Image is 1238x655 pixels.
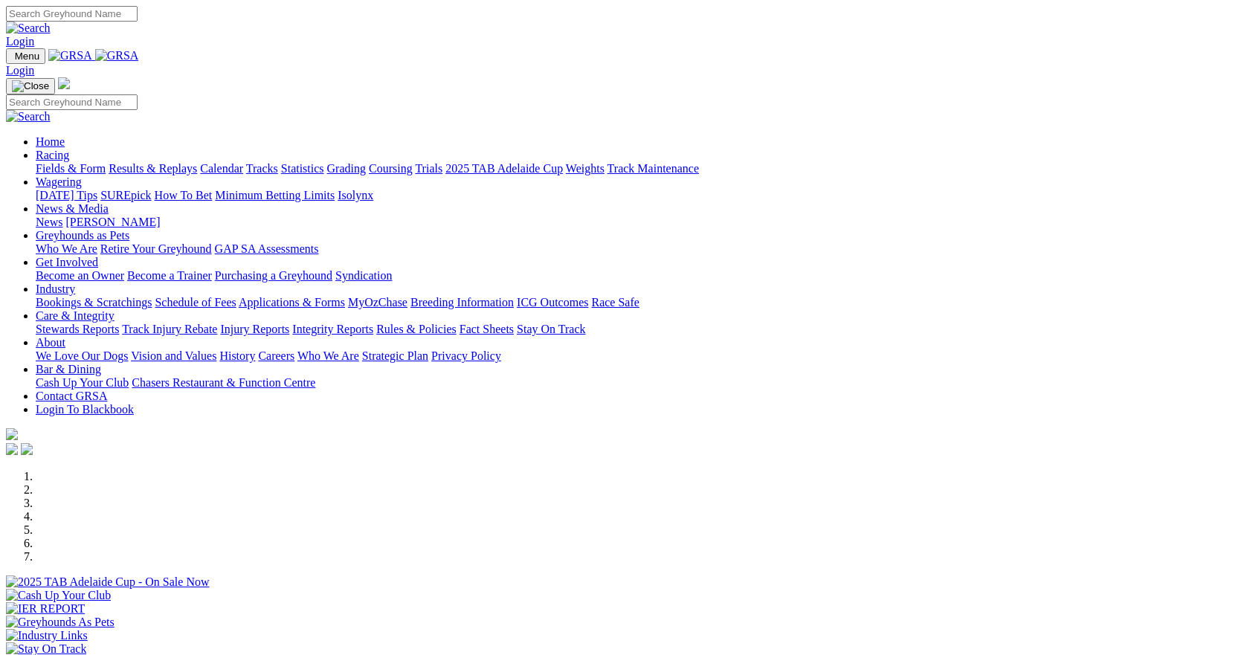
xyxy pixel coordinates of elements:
[36,336,65,349] a: About
[36,269,1232,283] div: Get Involved
[36,242,97,255] a: Who We Are
[297,349,359,362] a: Who We Are
[36,175,82,188] a: Wagering
[6,110,51,123] img: Search
[338,189,373,201] a: Isolynx
[36,403,134,416] a: Login To Blackbook
[376,323,457,335] a: Rules & Policies
[36,189,1232,202] div: Wagering
[6,602,85,616] img: IER REPORT
[6,94,138,110] input: Search
[369,162,413,175] a: Coursing
[65,216,160,228] a: [PERSON_NAME]
[200,162,243,175] a: Calendar
[36,216,62,228] a: News
[6,35,34,48] a: Login
[215,189,335,201] a: Minimum Betting Limits
[445,162,563,175] a: 2025 TAB Adelaide Cup
[36,349,1232,363] div: About
[36,323,1232,336] div: Care & Integrity
[517,296,588,309] a: ICG Outcomes
[220,323,289,335] a: Injury Reports
[517,323,585,335] a: Stay On Track
[36,390,107,402] a: Contact GRSA
[155,296,236,309] a: Schedule of Fees
[6,616,115,629] img: Greyhounds As Pets
[36,296,1232,309] div: Industry
[95,49,139,62] img: GRSA
[362,349,428,362] a: Strategic Plan
[460,323,514,335] a: Fact Sheets
[100,242,212,255] a: Retire Your Greyhound
[6,6,138,22] input: Search
[48,49,92,62] img: GRSA
[6,64,34,77] a: Login
[36,349,128,362] a: We Love Our Dogs
[36,363,101,375] a: Bar & Dining
[100,189,151,201] a: SUREpick
[6,629,88,642] img: Industry Links
[12,80,49,92] img: Close
[6,428,18,440] img: logo-grsa-white.png
[36,376,1232,390] div: Bar & Dining
[566,162,605,175] a: Weights
[36,202,109,215] a: News & Media
[607,162,699,175] a: Track Maintenance
[258,349,294,362] a: Careers
[36,189,97,201] a: [DATE] Tips
[36,283,75,295] a: Industry
[36,256,98,268] a: Get Involved
[127,269,212,282] a: Become a Trainer
[6,78,55,94] button: Toggle navigation
[155,189,213,201] a: How To Bet
[36,269,124,282] a: Become an Owner
[36,162,106,175] a: Fields & Form
[281,162,324,175] a: Statistics
[36,229,129,242] a: Greyhounds as Pets
[36,135,65,148] a: Home
[591,296,639,309] a: Race Safe
[109,162,197,175] a: Results & Replays
[335,269,392,282] a: Syndication
[6,22,51,35] img: Search
[6,575,210,589] img: 2025 TAB Adelaide Cup - On Sale Now
[239,296,345,309] a: Applications & Forms
[36,216,1232,229] div: News & Media
[6,48,45,64] button: Toggle navigation
[36,242,1232,256] div: Greyhounds as Pets
[122,323,217,335] a: Track Injury Rebate
[348,296,407,309] a: MyOzChase
[410,296,514,309] a: Breeding Information
[6,589,111,602] img: Cash Up Your Club
[36,323,119,335] a: Stewards Reports
[6,443,18,455] img: facebook.svg
[415,162,442,175] a: Trials
[15,51,39,62] span: Menu
[215,269,332,282] a: Purchasing a Greyhound
[21,443,33,455] img: twitter.svg
[36,296,152,309] a: Bookings & Scratchings
[246,162,278,175] a: Tracks
[431,349,501,362] a: Privacy Policy
[58,77,70,89] img: logo-grsa-white.png
[36,149,69,161] a: Racing
[215,242,319,255] a: GAP SA Assessments
[36,162,1232,175] div: Racing
[131,349,216,362] a: Vision and Values
[132,376,315,389] a: Chasers Restaurant & Function Centre
[36,376,129,389] a: Cash Up Your Club
[327,162,366,175] a: Grading
[292,323,373,335] a: Integrity Reports
[36,309,115,322] a: Care & Integrity
[219,349,255,362] a: History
